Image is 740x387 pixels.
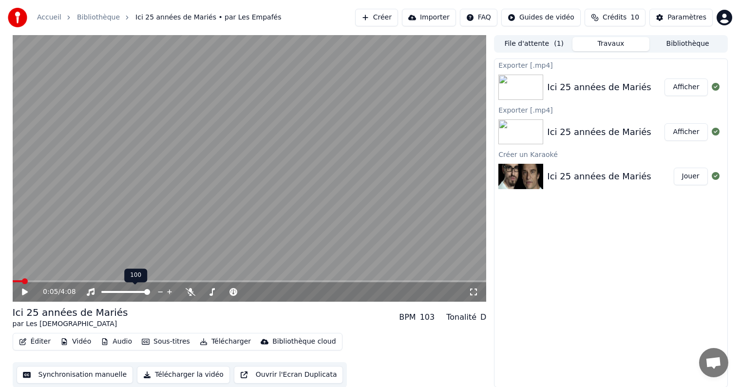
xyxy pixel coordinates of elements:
[460,9,497,26] button: FAQ
[572,37,649,51] button: Travaux
[402,9,456,26] button: Importer
[649,9,713,26] button: Paramètres
[664,78,707,96] button: Afficher
[547,170,651,183] div: Ici 25 années de Mariés
[37,13,282,22] nav: breadcrumb
[196,335,255,348] button: Télécharger
[13,319,128,329] div: par Les [DEMOGRAPHIC_DATA]
[272,337,336,347] div: Bibliothèque cloud
[494,148,727,160] div: Créer un Karaoké
[667,13,706,22] div: Paramètres
[97,335,136,348] button: Audio
[699,348,728,377] a: Ouvrir le chat
[603,13,626,22] span: Crédits
[501,9,581,26] button: Guides de vidéo
[43,287,58,297] span: 0:05
[664,123,707,141] button: Afficher
[547,125,651,139] div: Ici 25 années de Mariés
[494,104,727,116] div: Exporter [.mp4]
[554,39,564,49] span: ( 1 )
[137,366,230,384] button: Télécharger la vidéo
[138,335,194,348] button: Sous-titres
[420,311,435,323] div: 103
[446,311,476,323] div: Tonalité
[649,37,726,51] button: Bibliothèque
[630,13,639,22] span: 10
[399,311,416,323] div: BPM
[674,168,708,185] button: Jouer
[547,80,651,94] div: Ici 25 années de Mariés
[355,9,398,26] button: Créer
[60,287,76,297] span: 4:08
[17,366,133,384] button: Synchronisation manuelle
[480,311,486,323] div: D
[43,287,66,297] div: /
[495,37,572,51] button: File d'attente
[37,13,61,22] a: Accueil
[77,13,120,22] a: Bibliothèque
[135,13,281,22] span: Ici 25 années de Mariés • par Les Empafés
[8,8,27,27] img: youka
[234,366,343,384] button: Ouvrir l'Ecran Duplicata
[494,59,727,71] div: Exporter [.mp4]
[57,335,95,348] button: Vidéo
[15,335,55,348] button: Éditer
[124,269,147,282] div: 100
[13,306,128,319] div: Ici 25 années de Mariés
[585,9,645,26] button: Crédits10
